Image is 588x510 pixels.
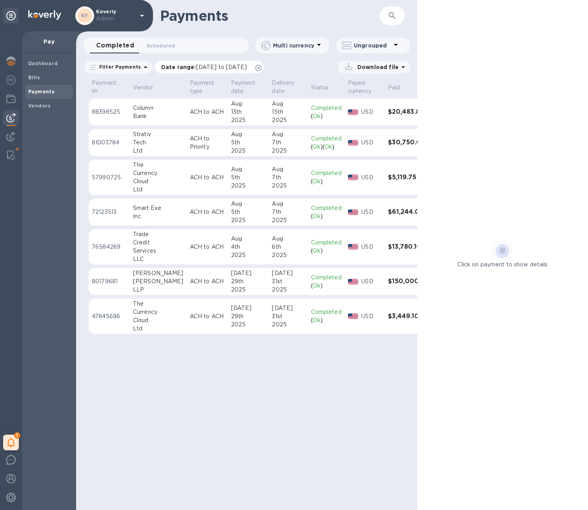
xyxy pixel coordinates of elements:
[311,273,342,282] p: Completed
[190,312,225,321] p: ACH to ACH
[272,216,304,224] div: 2025
[361,208,381,216] p: USD
[231,216,266,224] div: 2025
[311,316,342,324] div: ( )
[272,108,304,116] div: 15th
[92,173,127,182] p: 57990725
[348,140,359,146] img: USD
[190,277,225,286] p: ACH to ACH
[231,235,266,243] div: Aug
[196,64,247,70] span: [DATE] to [DATE]
[272,200,304,208] div: Aug
[160,7,356,24] h1: Payments
[231,173,266,182] div: 5th
[133,204,184,212] div: Smart.Exe
[388,174,430,181] h3: $5,119.75
[28,60,58,66] b: Dashboard
[133,247,184,255] div: Services
[272,235,304,243] div: Aug
[313,112,320,120] p: Ok
[313,282,320,290] p: Ok
[133,277,184,286] div: [PERSON_NAME]
[231,182,266,190] div: 2025
[388,108,430,116] h3: $20,483.87
[361,312,381,321] p: USD
[133,239,184,247] div: Credit
[190,208,225,216] p: ACH to ACH
[81,13,88,18] b: KY
[190,135,225,151] p: ACH to Priority
[313,143,320,151] p: Ok
[92,108,127,116] p: 88398525
[28,103,51,109] b: Vendors
[133,138,184,147] div: Tech
[96,15,135,23] p: Admin
[133,130,184,138] div: Strativ
[348,79,382,95] span: Payee currency
[311,84,329,92] p: Status
[28,89,55,95] b: Payments
[272,79,294,95] p: Delivery date
[348,175,359,180] img: USD
[231,321,266,329] div: 2025
[231,147,266,155] div: 2025
[348,209,359,215] img: USD
[272,100,304,108] div: Aug
[388,313,430,320] h3: $3,449.10
[348,313,359,319] img: USD
[231,200,266,208] div: Aug
[311,177,342,186] div: ( )
[133,316,184,324] div: Cloud
[272,304,304,312] div: [DATE]
[231,251,266,259] div: 2025
[311,143,342,151] div: ( ) ( )
[161,63,251,71] p: Date range :
[231,208,266,216] div: 5th
[96,64,141,70] p: Filter Payments
[92,243,127,251] p: 76584269
[313,247,320,255] p: Ok
[324,143,332,151] p: Ok
[311,112,342,120] div: ( )
[92,208,127,216] p: 72123513
[231,138,266,147] div: 5th
[361,108,381,116] p: USD
[231,108,266,116] div: 13th
[190,173,225,182] p: ACH to ACH
[272,269,304,277] div: [DATE]
[388,84,410,92] span: Paid
[133,269,184,277] div: [PERSON_NAME]
[311,169,342,177] p: Completed
[231,286,266,294] div: 2025
[14,432,20,439] span: 1
[272,165,304,173] div: Aug
[311,135,342,143] p: Completed
[361,277,381,286] p: USD
[354,63,399,71] p: Download file
[311,247,342,255] div: ( )
[231,277,266,286] div: 29th
[133,186,184,194] div: Ltd
[92,312,127,321] p: 47845696
[28,10,61,20] img: Logo
[311,84,339,92] span: Status
[388,208,430,216] h3: $61,244.00
[272,277,304,286] div: 31st
[272,321,304,329] div: 2025
[313,177,320,186] p: Ok
[190,243,225,251] p: ACH to ACH
[28,38,70,46] p: Pay
[272,243,304,251] div: 6th
[231,269,266,277] div: [DATE]
[6,94,16,104] img: Wallets
[231,100,266,108] div: Aug
[96,9,135,23] p: Koverly
[348,279,359,284] img: USD
[272,251,304,259] div: 2025
[388,139,430,146] h3: $30,750.00
[311,204,342,212] p: Completed
[133,84,163,92] span: Vendor
[133,212,184,220] div: Inc.
[272,138,304,147] div: 7th
[190,108,225,116] p: ACH to ACH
